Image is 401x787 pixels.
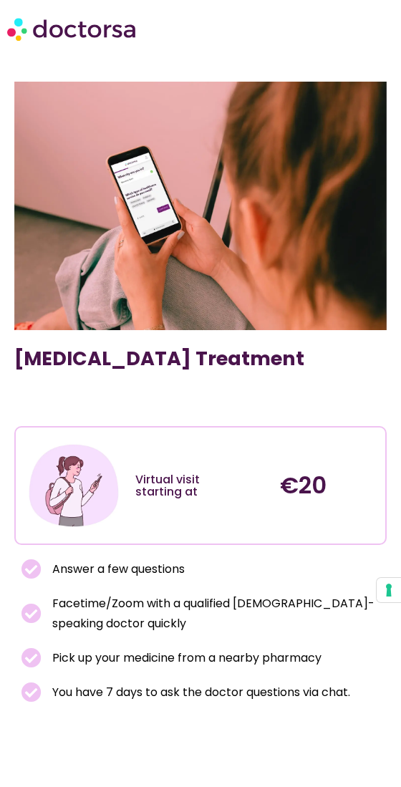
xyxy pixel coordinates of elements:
[14,344,387,374] h1: [MEDICAL_DATA] Treatment
[14,82,387,330] img: A person is holding a smartphone and interacting with Doctorsa. The screen shows options to selec...
[49,648,322,668] span: Pick up your medicine from a nearby pharmacy
[21,395,380,412] iframe: Customer reviews powered by Trustpilot
[280,468,338,503] h4: €20
[377,578,401,602] button: Your consent preferences for tracking technologies
[49,559,185,579] span: Answer a few questions
[49,682,350,702] span: You have 7 days to ask the doctor questions via chat.
[49,594,380,634] span: Facetime/Zoom with a qualified [DEMOGRAPHIC_DATA]-speaking doctor quickly​
[135,473,215,498] div: Virtual visit starting at
[26,438,121,533] img: Illustration depicting a young woman in a casual outfit, engaged with her smartphone. She has a p...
